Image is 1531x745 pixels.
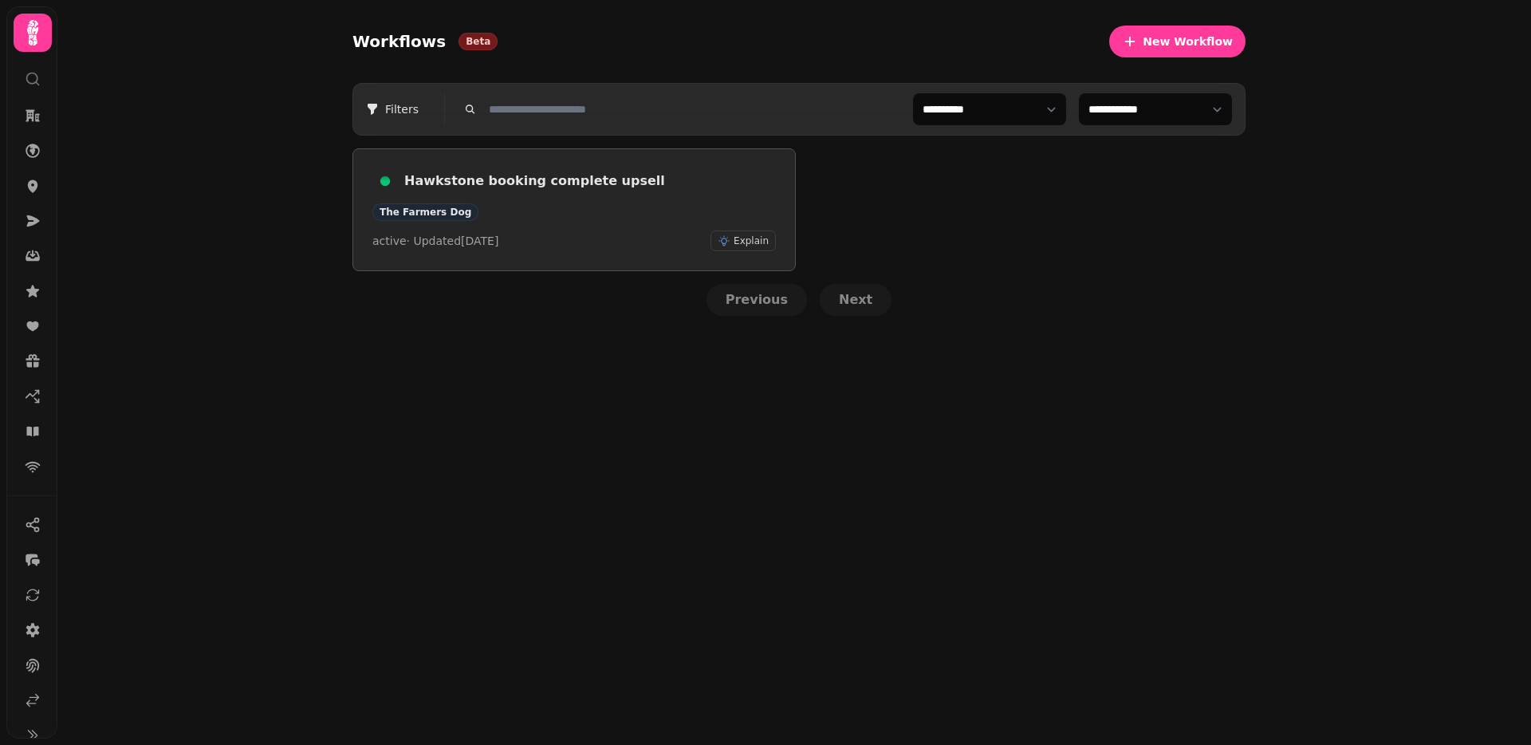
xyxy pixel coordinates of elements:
select: Filter workflows by status [1079,93,1232,125]
span: Explain [734,235,769,247]
button: New Workflow [1109,26,1246,57]
h3: Hawkstone booking complete upsell [404,171,776,191]
span: New Workflow [1143,36,1233,47]
button: Next [820,284,891,316]
input: Search workflows by name [482,98,900,120]
a: Hawkstone booking complete upsellThe Farmers Dogactive· Updated[DATE]Explain [352,148,796,271]
button: Explain [710,231,776,251]
div: The Farmers Dog [372,203,478,221]
div: Beta [459,33,498,50]
span: Previous [726,294,788,306]
button: Previous [706,284,807,316]
select: Filter workflows by venue [913,93,1066,125]
span: Next [839,294,872,306]
span: Filters [366,101,431,117]
span: Workflows [352,30,498,53]
p: active · Updated [DATE] [372,233,498,249]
